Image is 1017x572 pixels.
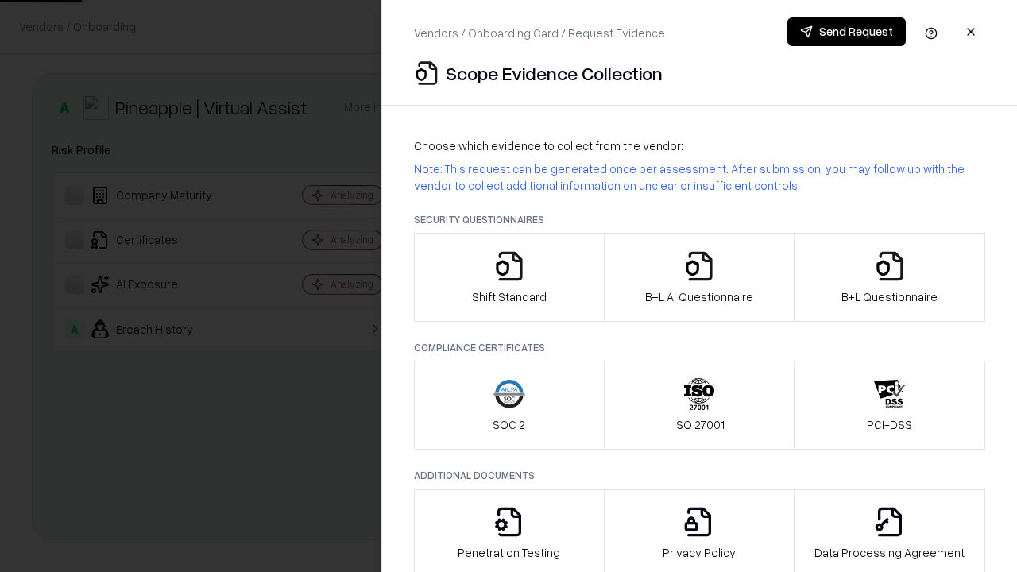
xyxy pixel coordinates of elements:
button: Shift Standard [414,233,605,322]
p: Scope Evidence Collection [446,60,663,86]
p: B+L AI Questionnaire [645,288,753,305]
p: Data Processing Agreement [814,544,965,561]
p: Shift Standard [472,288,547,305]
button: ISO 27001 [604,361,795,450]
p: B+L Questionnaire [841,288,938,305]
p: Penetration Testing [458,544,560,561]
p: Choose which evidence to collect from the vendor: [414,137,985,154]
button: PCI-DSS [794,361,985,450]
p: PCI-DSS [867,416,912,433]
p: Vendors / Onboarding Card / Request Evidence [414,25,665,41]
p: Privacy Policy [663,544,736,561]
button: Send Request [787,17,906,46]
button: SOC 2 [414,361,605,450]
p: Security Questionnaires [414,213,985,226]
p: Compliance Certificates [414,341,985,354]
button: B+L AI Questionnaire [604,233,795,322]
p: SOC 2 [493,416,525,433]
p: Note: This request can be generated once per assessment. After submission, you may follow up with... [414,160,985,194]
button: B+L Questionnaire [794,233,985,322]
p: ISO 27001 [674,416,725,433]
p: Additional Documents [414,469,985,482]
